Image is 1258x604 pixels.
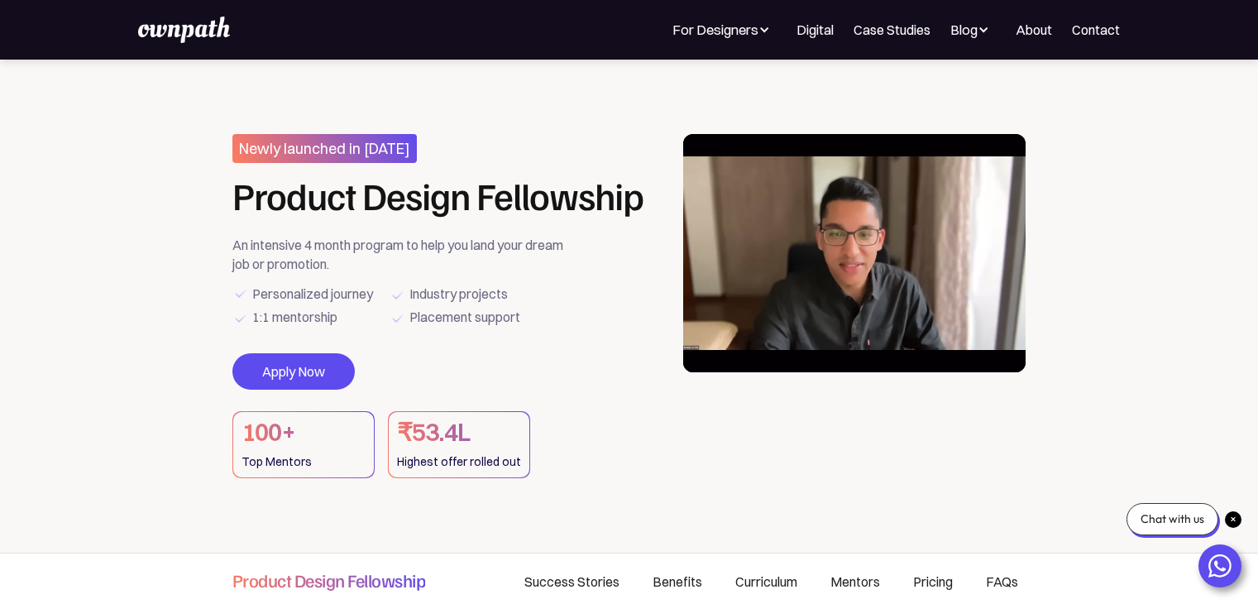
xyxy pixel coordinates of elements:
div: 1:1 mentorship [252,305,337,328]
h3: Newly launched in [DATE] [232,134,417,163]
h1: ₹53.4L [397,416,521,449]
a: Case Studies [854,20,930,40]
div: Industry projects [409,282,508,305]
a: Contact [1072,20,1120,40]
div: Placement support [409,305,520,328]
div: Top Mentors [242,450,366,473]
div: Blog [950,20,978,40]
div: For Designers [672,20,777,40]
div: For Designers [672,20,758,40]
h1: Product Design Fellowship [232,176,643,214]
div: Personalized journey [252,282,373,305]
div: Chat with us [1126,503,1218,535]
div: Blog [950,20,996,40]
a: Apply Now [232,353,355,390]
div: Highest offer rolled out [397,450,521,473]
div: An intensive 4 month program to help you land your dream job or promotion. [232,236,576,273]
h4: Product Design Fellowship [232,568,426,592]
h1: 100+ [242,416,366,449]
a: About [1016,20,1052,40]
a: Digital [796,20,834,40]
